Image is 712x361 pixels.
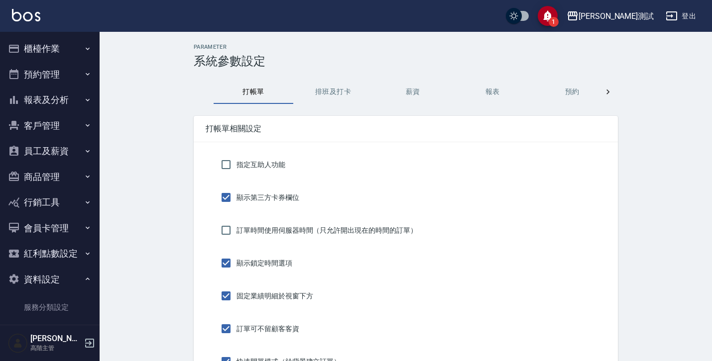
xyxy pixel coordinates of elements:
div: [PERSON_NAME]測試 [579,10,654,22]
h3: 系統參數設定 [194,54,618,68]
button: 商品管理 [4,164,96,190]
p: 高階主管 [30,344,81,353]
a: 服務分類設定 [4,296,96,319]
button: 資料設定 [4,267,96,292]
a: 服務項目設定 [4,319,96,342]
span: 顯示第三方卡券欄位 [237,192,299,203]
button: 會員卡管理 [4,215,96,241]
button: 行銷工具 [4,189,96,215]
button: 員工及薪資 [4,138,96,164]
button: 薪資 [373,80,453,104]
button: 預約 [532,80,612,104]
button: 報表及分析 [4,87,96,113]
span: 指定互助人功能 [237,160,285,170]
button: 打帳單 [214,80,293,104]
span: 1 [549,17,559,27]
button: 預約管理 [4,62,96,88]
span: 顯示鎖定時間選項 [237,258,292,269]
span: 打帳單相關設定 [206,124,606,134]
button: 櫃檯作業 [4,36,96,62]
button: 紅利點數設定 [4,241,96,267]
button: 登出 [662,7,700,25]
button: save [538,6,558,26]
button: [PERSON_NAME]測試 [563,6,658,26]
button: 客戶管理 [4,113,96,139]
h5: [PERSON_NAME] [30,334,81,344]
img: Logo [12,9,40,21]
span: 固定業績明細於視窗下方 [237,291,313,301]
img: Person [8,333,28,353]
button: 排班及打卡 [293,80,373,104]
h2: Parameter [194,44,618,50]
button: 報表 [453,80,532,104]
span: 訂單可不留顧客客資 [237,324,299,334]
span: 訂單時間使用伺服器時間（只允許開出現在的時間的訂單） [237,225,417,236]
